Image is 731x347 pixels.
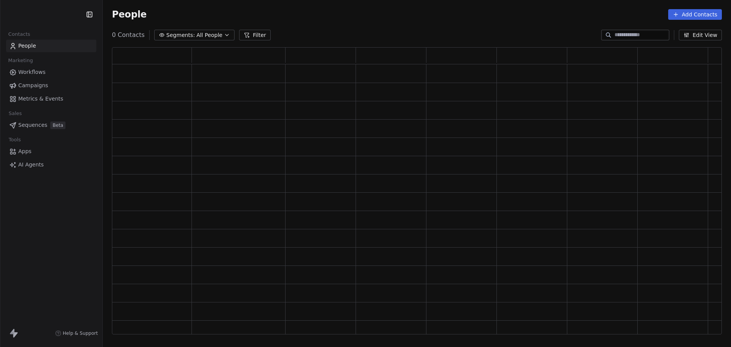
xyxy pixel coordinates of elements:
span: Contacts [5,29,34,40]
a: SequencesBeta [6,119,96,131]
a: AI Agents [6,158,96,171]
span: 0 Contacts [112,30,145,40]
span: Beta [50,122,65,129]
button: Edit View [679,30,722,40]
span: Sales [5,108,25,119]
span: AI Agents [18,161,44,169]
span: Campaigns [18,82,48,90]
a: Apps [6,145,96,158]
button: Add Contacts [668,9,722,20]
a: Help & Support [55,330,98,336]
span: Segments: [166,31,195,39]
span: Metrics & Events [18,95,63,103]
span: People [18,42,36,50]
button: Filter [239,30,271,40]
span: People [112,9,147,20]
span: Workflows [18,68,46,76]
span: Apps [18,147,32,155]
span: Sequences [18,121,47,129]
a: Metrics & Events [6,93,96,105]
a: Campaigns [6,79,96,92]
span: Help & Support [63,330,98,336]
span: All People [196,31,222,39]
a: People [6,40,96,52]
a: Workflows [6,66,96,78]
span: Tools [5,134,24,146]
span: Marketing [5,55,36,66]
